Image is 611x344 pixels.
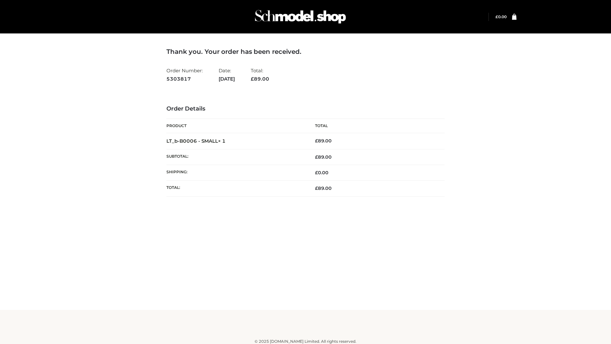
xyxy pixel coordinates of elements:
span: £ [315,154,318,160]
li: Date: [219,65,235,84]
strong: × 1 [218,138,226,144]
li: Order Number: [166,65,203,84]
span: £ [495,14,498,19]
bdi: 89.00 [315,138,332,144]
span: 89.00 [315,154,332,160]
strong: [DATE] [219,75,235,83]
span: £ [315,185,318,191]
span: £ [315,170,318,176]
span: 89.00 [251,76,269,82]
span: 89.00 [315,185,332,191]
li: Total: [251,65,269,84]
h3: Order Details [166,105,445,112]
th: Total: [166,181,305,196]
h3: Thank you. Your order has been received. [166,48,445,55]
strong: LT_b-B0006 - SMALL [166,138,226,144]
strong: 5303817 [166,75,203,83]
span: £ [315,138,318,144]
th: Total [305,119,445,133]
th: Product [166,119,305,133]
th: Shipping: [166,165,305,181]
th: Subtotal: [166,149,305,165]
a: £0.00 [495,14,507,19]
span: £ [251,76,254,82]
bdi: 0.00 [315,170,328,176]
bdi: 0.00 [495,14,507,19]
img: Schmodel Admin 964 [253,4,348,29]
